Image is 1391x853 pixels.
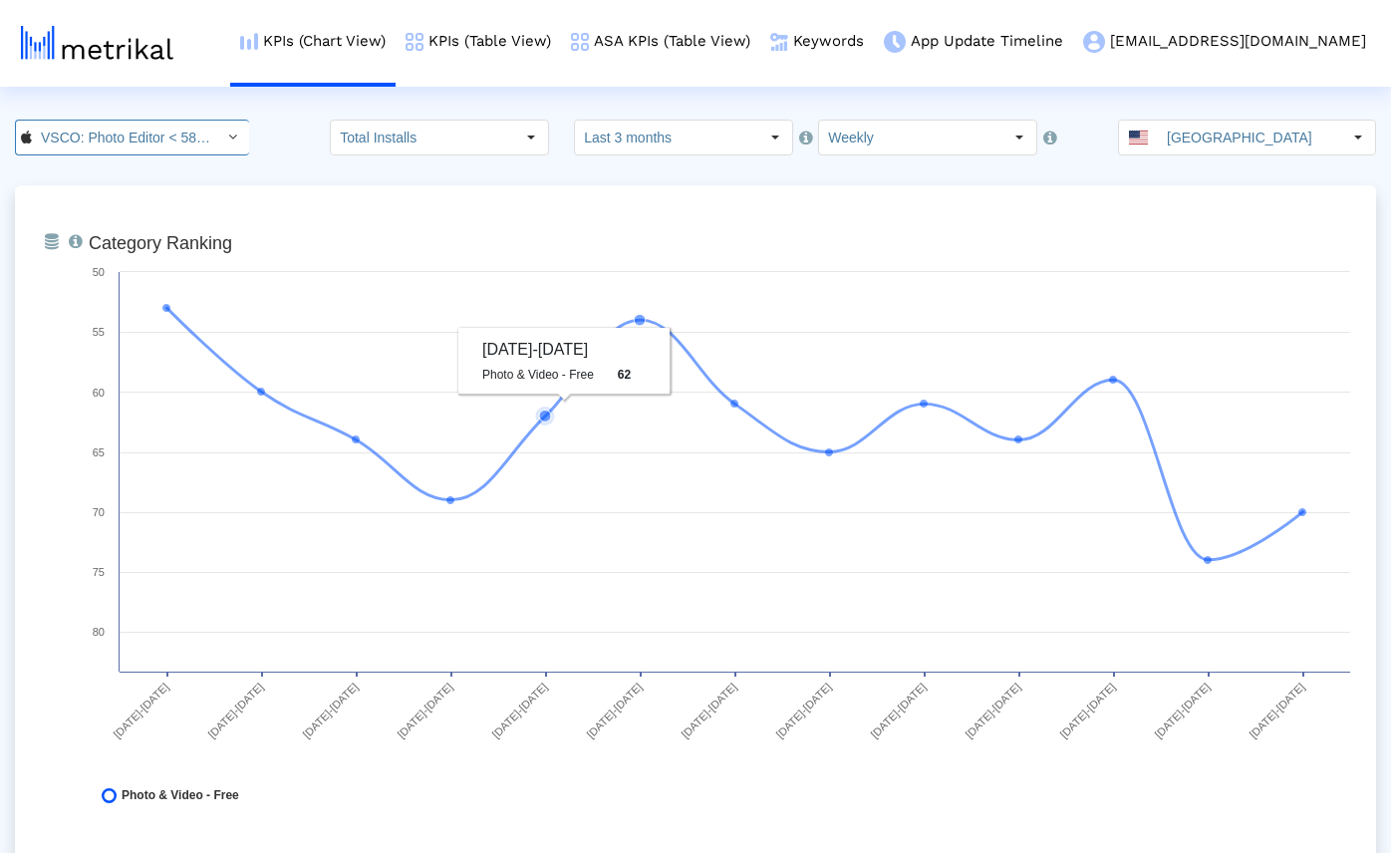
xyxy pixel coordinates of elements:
tspan: Category Ranking [89,233,232,253]
text: [DATE]-[DATE] [773,681,833,740]
text: [DATE]-[DATE] [963,681,1022,740]
span: Photo & Video - Free [122,788,239,803]
text: 60 [93,387,105,399]
img: metrical-logo-light.png [21,26,173,60]
text: [DATE]-[DATE] [300,681,360,740]
div: Select [1341,121,1375,154]
text: 75 [93,566,105,578]
text: [DATE]-[DATE] [205,681,265,740]
text: 65 [93,446,105,458]
text: [DATE]-[DATE] [489,681,549,740]
div: Select [215,121,249,154]
text: [DATE]-[DATE] [584,681,644,740]
text: [DATE]-[DATE] [1247,681,1306,740]
text: 50 [93,266,105,278]
div: Select [758,121,792,154]
text: 55 [93,326,105,338]
text: 80 [93,626,105,638]
img: keywords.png [770,33,788,51]
text: [DATE]-[DATE] [1057,681,1117,740]
div: Select [514,121,548,154]
img: kpi-table-menu-icon.png [406,33,423,51]
img: kpi-table-menu-icon.png [571,33,589,51]
text: 70 [93,506,105,518]
text: [DATE]-[DATE] [1152,681,1212,740]
text: [DATE]-[DATE] [111,681,170,740]
text: [DATE]-[DATE] [868,681,928,740]
img: app-update-menu-icon.png [884,31,906,53]
text: [DATE]-[DATE] [679,681,738,740]
img: kpi-chart-menu-icon.png [240,33,258,50]
div: Select [1002,121,1036,154]
img: my-account-menu-icon.png [1083,31,1105,53]
text: [DATE]-[DATE] [395,681,454,740]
